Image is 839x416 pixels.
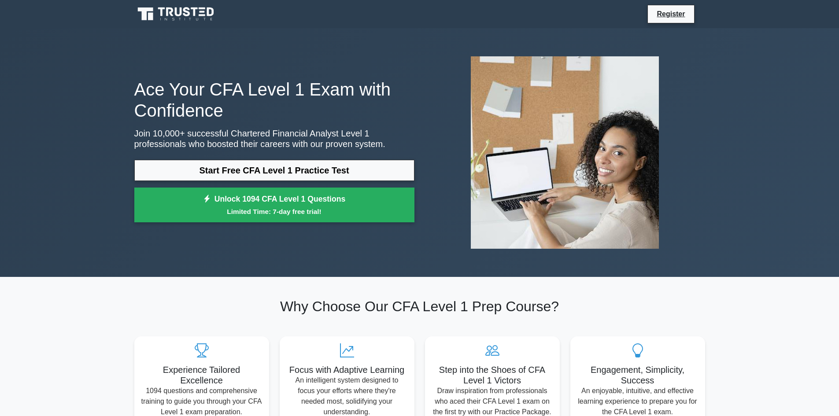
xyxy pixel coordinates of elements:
h5: Engagement, Simplicity, Success [577,364,698,386]
a: Unlock 1094 CFA Level 1 QuestionsLimited Time: 7-day free trial! [134,188,414,223]
p: Join 10,000+ successful Chartered Financial Analyst Level 1 professionals who boosted their caree... [134,128,414,149]
h5: Experience Tailored Excellence [141,364,262,386]
h1: Ace Your CFA Level 1 Exam with Confidence [134,79,414,121]
small: Limited Time: 7-day free trial! [145,206,403,217]
h2: Why Choose Our CFA Level 1 Prep Course? [134,298,705,315]
a: Start Free CFA Level 1 Practice Test [134,160,414,181]
h5: Step into the Shoes of CFA Level 1 Victors [432,364,553,386]
h5: Focus with Adaptive Learning [287,364,407,375]
a: Register [651,8,690,19]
